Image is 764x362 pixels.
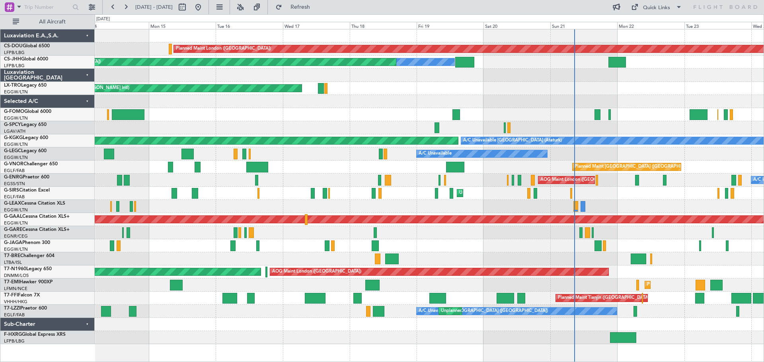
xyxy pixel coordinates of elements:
div: Unplanned Maint [GEOGRAPHIC_DATA] ([GEOGRAPHIC_DATA]) [459,187,590,199]
a: EGSS/STN [4,181,25,187]
a: VHHH/HKG [4,299,27,305]
a: T7-FFIFalcon 7X [4,293,40,298]
a: EGNR/CEG [4,233,28,239]
a: LFPB/LBG [4,50,25,56]
span: F-HXRG [4,332,22,337]
span: T7-BRE [4,254,20,258]
div: AOG Maint London ([GEOGRAPHIC_DATA]) [540,174,630,186]
button: Quick Links [627,1,686,14]
div: A/C Unavailable [419,148,452,160]
a: G-VNORChallenger 650 [4,162,58,166]
a: G-GARECessna Citation XLS+ [4,227,70,232]
span: All Aircraft [21,19,84,25]
div: Mon 22 [617,22,684,29]
span: G-LEAX [4,201,21,206]
div: Planned Maint London ([GEOGRAPHIC_DATA]) [176,43,271,55]
a: EGGW/LTN [4,220,28,226]
span: [DATE] - [DATE] [135,4,173,11]
div: Thu 18 [350,22,417,29]
span: G-ENRG [4,175,23,180]
a: LFPB/LBG [4,338,25,344]
div: [DATE] [96,16,110,23]
div: AOG Maint London ([GEOGRAPHIC_DATA]) [272,266,361,278]
a: EGGW/LTN [4,89,28,95]
a: G-FOMOGlobal 6000 [4,109,51,114]
a: EGLF/FAB [4,194,25,200]
a: DNMM/LOS [4,273,29,279]
a: EGGW/LTN [4,141,28,147]
span: T7-EMI [4,280,19,285]
a: G-SIRSCitation Excel [4,188,50,193]
a: T7-EMIHawker 900XP [4,280,53,285]
a: LFPB/LBG [4,63,25,69]
div: Unplanned Maint [GEOGRAPHIC_DATA] ([GEOGRAPHIC_DATA]) [441,305,572,317]
span: Refresh [284,4,317,10]
span: CS-DOU [4,44,23,48]
input: Trip Number [24,1,70,13]
span: G-SPCY [4,122,21,127]
a: F-HXRGGlobal Express XRS [4,332,66,337]
a: CS-JHHGlobal 6000 [4,57,48,62]
div: A/C Unavailable [GEOGRAPHIC_DATA] (Ataturk) [463,135,562,147]
a: EGLF/FAB [4,312,25,318]
span: T7-N1960 [4,267,26,271]
a: EGLF/FAB [4,168,25,174]
div: Quick Links [643,4,670,12]
a: EGGW/LTN [4,115,28,121]
span: G-JAGA [4,240,22,245]
a: LX-TROLegacy 650 [4,83,47,88]
span: G-LEGC [4,149,21,153]
span: T7-LZZI [4,306,20,311]
a: G-LEGCLegacy 600 [4,149,47,153]
div: Tue 16 [216,22,283,29]
div: Fri 19 [417,22,483,29]
div: Sat 20 [483,22,550,29]
a: G-SPCYLegacy 650 [4,122,47,127]
a: G-GAALCessna Citation XLS+ [4,214,70,219]
span: G-GAAL [4,214,22,219]
div: Tue 23 [684,22,751,29]
a: EGGW/LTN [4,207,28,213]
a: T7-N1960Legacy 650 [4,267,52,271]
a: G-KGKGLegacy 600 [4,136,48,140]
div: Planned Maint [GEOGRAPHIC_DATA] ([GEOGRAPHIC_DATA]) [575,161,700,173]
a: T7-BREChallenger 604 [4,254,55,258]
span: CS-JHH [4,57,21,62]
span: T7-FFI [4,293,18,298]
a: LTBA/ISL [4,259,22,265]
div: Sun 21 [550,22,617,29]
div: Planned Maint Tianjin ([GEOGRAPHIC_DATA]) [558,292,651,304]
span: G-KGKG [4,136,23,140]
div: A/C Unavailable [GEOGRAPHIC_DATA] ([GEOGRAPHIC_DATA]) [419,305,548,317]
button: Refresh [272,1,320,14]
button: All Aircraft [9,15,86,28]
span: G-GARE [4,227,22,232]
span: G-VNOR [4,162,23,166]
a: G-LEAXCessna Citation XLS [4,201,65,206]
a: LFMN/NCE [4,286,27,292]
a: EGGW/LTN [4,155,28,161]
div: Sun 14 [82,22,149,29]
div: Planned Maint [GEOGRAPHIC_DATA] [647,279,723,291]
a: G-JAGAPhenom 300 [4,240,50,245]
a: LGAV/ATH [4,128,25,134]
span: G-SIRS [4,188,19,193]
span: LX-TRO [4,83,21,88]
a: CS-DOUGlobal 6500 [4,44,50,48]
div: Wed 17 [283,22,350,29]
div: Mon 15 [149,22,216,29]
a: G-ENRGPraetor 600 [4,175,49,180]
span: G-FOMO [4,109,24,114]
a: T7-LZZIPraetor 600 [4,306,47,311]
a: EGGW/LTN [4,246,28,252]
